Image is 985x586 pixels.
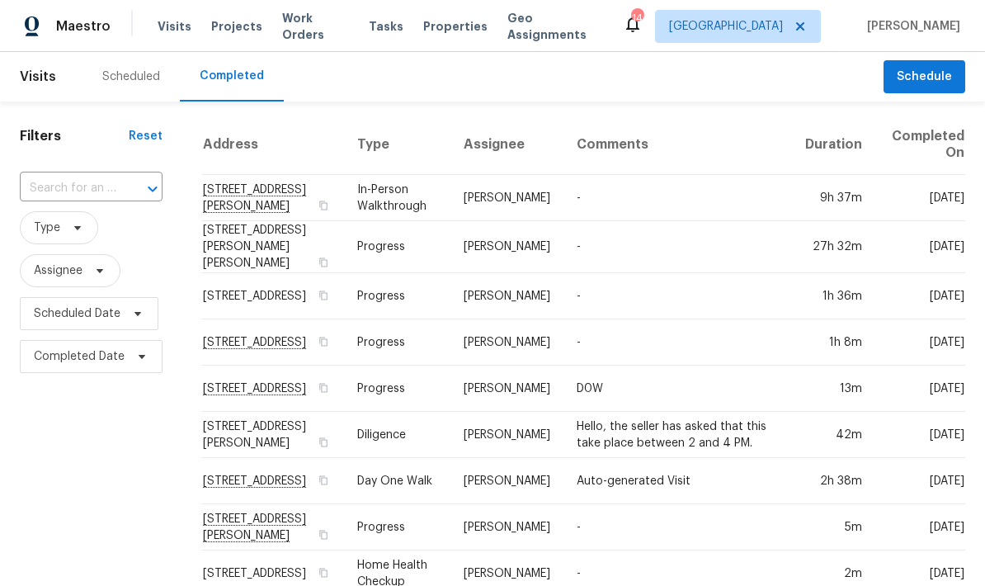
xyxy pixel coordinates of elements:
[450,504,563,551] td: [PERSON_NAME]
[202,273,344,319] td: [STREET_ADDRESS]
[792,458,875,504] td: 2h 38m
[423,18,488,35] span: Properties
[141,177,164,201] button: Open
[344,504,450,551] td: Progress
[875,175,965,221] td: [DATE]
[20,128,129,144] h1: Filters
[316,435,331,450] button: Copy Address
[34,262,82,279] span: Assignee
[282,10,349,43] span: Work Orders
[56,18,111,35] span: Maestro
[450,412,563,458] td: [PERSON_NAME]
[34,220,60,236] span: Type
[450,366,563,412] td: [PERSON_NAME]
[563,175,793,221] td: -
[792,221,875,273] td: 27h 32m
[369,21,403,32] span: Tasks
[450,115,563,175] th: Assignee
[34,305,120,322] span: Scheduled Date
[344,366,450,412] td: Progress
[875,412,965,458] td: [DATE]
[450,221,563,273] td: [PERSON_NAME]
[450,319,563,366] td: [PERSON_NAME]
[20,59,56,95] span: Visits
[563,115,793,175] th: Comments
[792,412,875,458] td: 42m
[316,255,331,270] button: Copy Address
[875,115,965,175] th: Completed On
[316,527,331,542] button: Copy Address
[875,366,965,412] td: [DATE]
[875,458,965,504] td: [DATE]
[563,458,793,504] td: Auto-generated Visit
[344,175,450,221] td: In-Person Walkthrough
[129,128,163,144] div: Reset
[631,10,643,26] div: 14
[792,175,875,221] td: 9h 37m
[211,18,262,35] span: Projects
[792,366,875,412] td: 13m
[884,60,965,94] button: Schedule
[200,68,264,84] div: Completed
[316,380,331,395] button: Copy Address
[344,319,450,366] td: Progress
[316,288,331,303] button: Copy Address
[563,221,793,273] td: -
[792,319,875,366] td: 1h 8m
[875,319,965,366] td: [DATE]
[669,18,783,35] span: [GEOGRAPHIC_DATA]
[897,67,952,87] span: Schedule
[344,412,450,458] td: Diligence
[875,273,965,319] td: [DATE]
[202,115,344,175] th: Address
[344,115,450,175] th: Type
[344,273,450,319] td: Progress
[875,504,965,551] td: [DATE]
[792,115,875,175] th: Duration
[344,458,450,504] td: Day One Walk
[202,412,344,458] td: [STREET_ADDRESS][PERSON_NAME]
[202,221,344,273] td: [STREET_ADDRESS][PERSON_NAME][PERSON_NAME]
[875,221,965,273] td: [DATE]
[792,273,875,319] td: 1h 36m
[792,504,875,551] td: 5m
[563,319,793,366] td: -
[316,473,331,488] button: Copy Address
[344,221,450,273] td: Progress
[563,366,793,412] td: D0W
[20,176,116,201] input: Search for an address...
[563,273,793,319] td: -
[158,18,191,35] span: Visits
[563,504,793,551] td: -
[316,198,331,213] button: Copy Address
[860,18,960,35] span: [PERSON_NAME]
[102,69,160,85] div: Scheduled
[450,175,563,221] td: [PERSON_NAME]
[316,334,331,349] button: Copy Address
[563,412,793,458] td: Hello, the seller has asked that this take place between 2 and 4 PM.
[34,348,125,365] span: Completed Date
[450,273,563,319] td: [PERSON_NAME]
[316,565,331,580] button: Copy Address
[507,10,603,43] span: Geo Assignments
[450,458,563,504] td: [PERSON_NAME]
